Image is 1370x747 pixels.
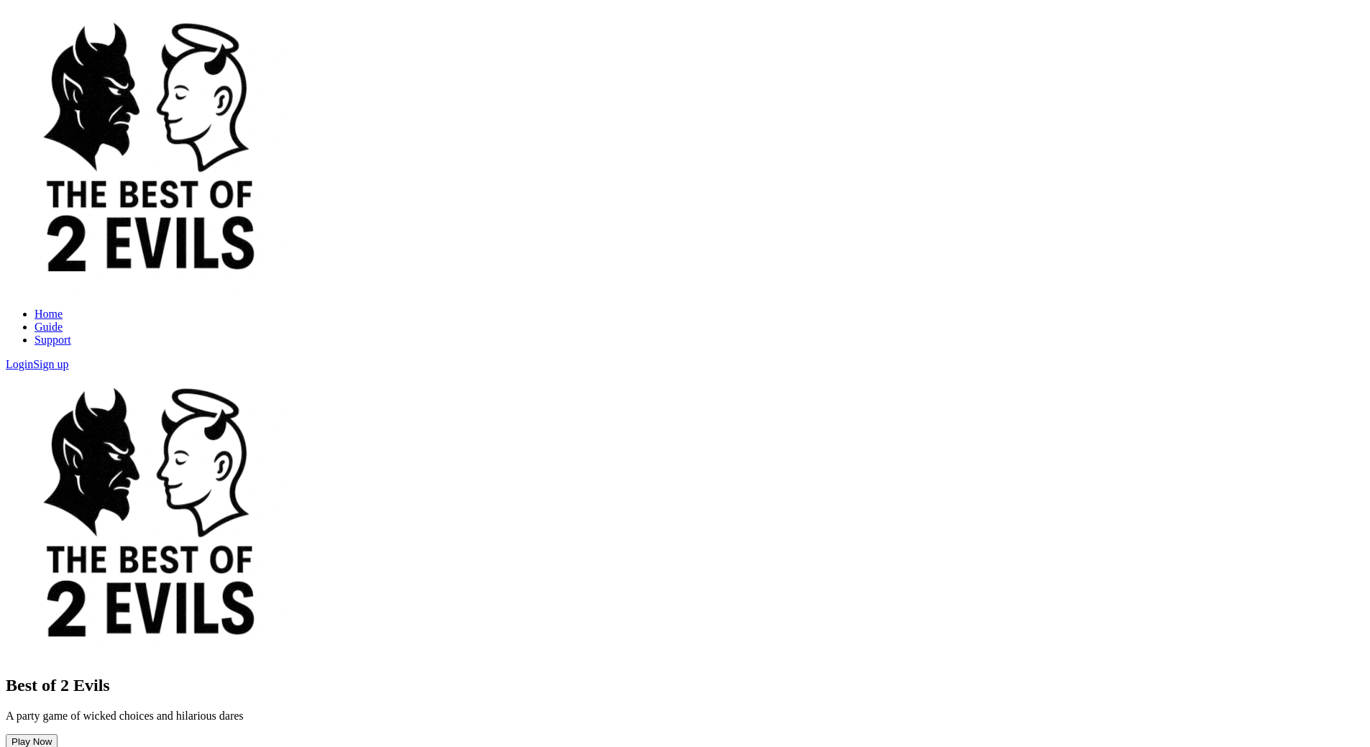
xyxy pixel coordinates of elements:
a: Sign up [33,358,68,370]
img: Best of 2 Evils Logo [6,371,293,659]
a: Home [35,308,63,320]
a: Login [6,358,33,370]
img: best of 2 evils logo [6,6,293,293]
a: Support [35,334,71,346]
p: A party game of wicked choices and hilarious dares [6,710,1364,723]
a: Guide [35,321,63,333]
h1: Best of 2 Evils [6,676,1364,695]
